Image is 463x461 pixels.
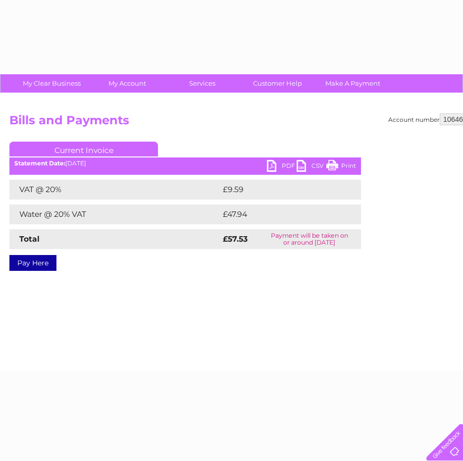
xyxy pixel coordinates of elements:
[9,205,220,224] td: Water @ 20% VAT
[326,160,356,174] a: Print
[9,142,158,156] a: Current Invoice
[297,160,326,174] a: CSV
[220,205,341,224] td: £47.94
[9,180,220,200] td: VAT @ 20%
[161,74,243,93] a: Services
[220,180,338,200] td: £9.59
[11,74,93,93] a: My Clear Business
[19,234,40,244] strong: Total
[9,255,56,271] a: Pay Here
[9,160,361,167] div: [DATE]
[237,74,318,93] a: Customer Help
[267,160,297,174] a: PDF
[86,74,168,93] a: My Account
[14,159,65,167] b: Statement Date:
[312,74,394,93] a: Make A Payment
[223,234,248,244] strong: £57.53
[257,229,361,249] td: Payment will be taken on or around [DATE]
